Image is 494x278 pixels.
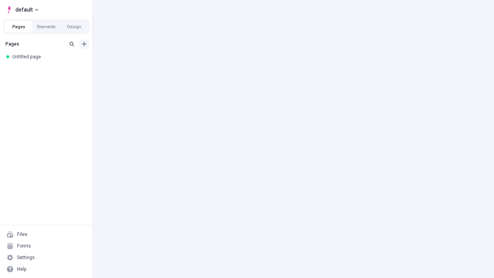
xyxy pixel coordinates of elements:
[17,231,27,237] div: Files
[5,41,64,47] div: Pages
[3,4,41,15] button: Select site
[17,243,31,249] div: Forms
[5,21,32,32] button: Pages
[60,21,88,32] button: Design
[12,54,83,60] div: Untitled page
[80,39,89,49] button: Add new
[17,254,35,261] div: Settings
[15,5,33,14] span: default
[17,266,27,272] div: Help
[32,21,60,32] button: Elements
